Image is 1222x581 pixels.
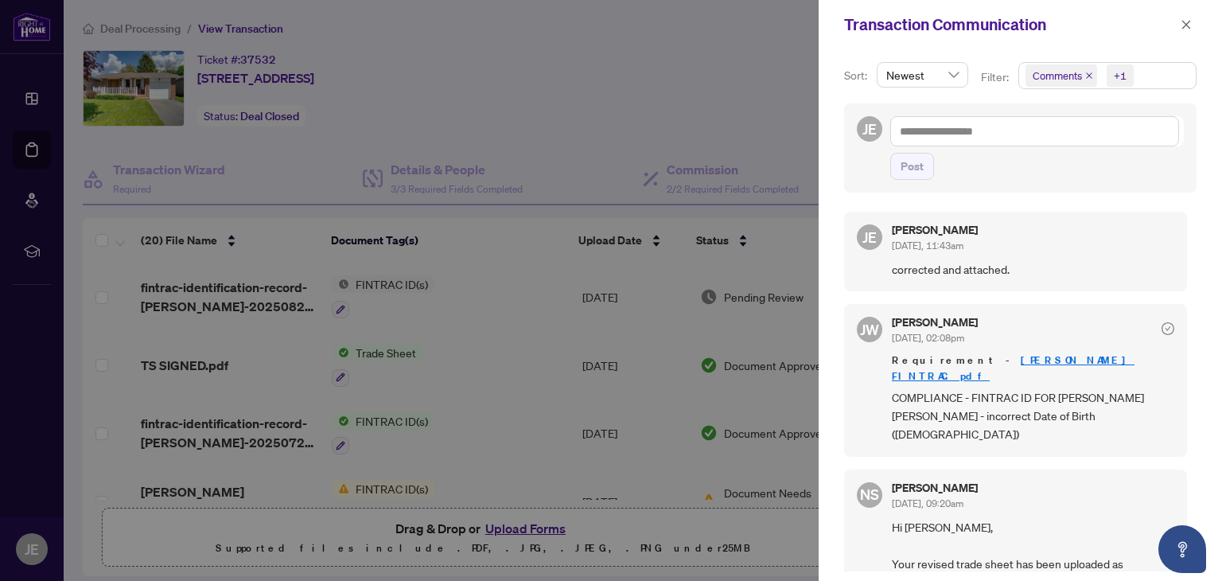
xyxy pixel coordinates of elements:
span: [DATE], 09:20am [892,497,963,509]
span: JE [862,226,877,248]
span: close [1181,19,1192,30]
span: [DATE], 02:08pm [892,332,964,344]
h5: [PERSON_NAME] [892,482,978,493]
span: check-circle [1162,322,1174,335]
span: COMPLIANCE - FINTRAC ID FOR [PERSON_NAME] [PERSON_NAME] - incorrect Date of Birth ([DEMOGRAPHIC_D... [892,388,1174,444]
span: close [1085,72,1093,80]
span: Requirement - [892,353,1174,384]
div: Transaction Communication [844,13,1176,37]
span: corrected and attached. [892,260,1174,279]
button: Post [890,153,934,180]
button: Open asap [1158,525,1206,573]
span: [DATE], 11:43am [892,240,963,252]
span: Comments [1033,68,1082,84]
div: +1 [1114,68,1127,84]
span: JE [862,118,877,140]
span: Newest [886,63,959,87]
span: JW [860,318,879,341]
p: Filter: [981,68,1011,86]
span: Comments [1025,64,1097,87]
h5: [PERSON_NAME] [892,224,978,236]
p: Sort: [844,67,870,84]
h5: [PERSON_NAME] [892,317,978,328]
span: NS [860,483,879,505]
